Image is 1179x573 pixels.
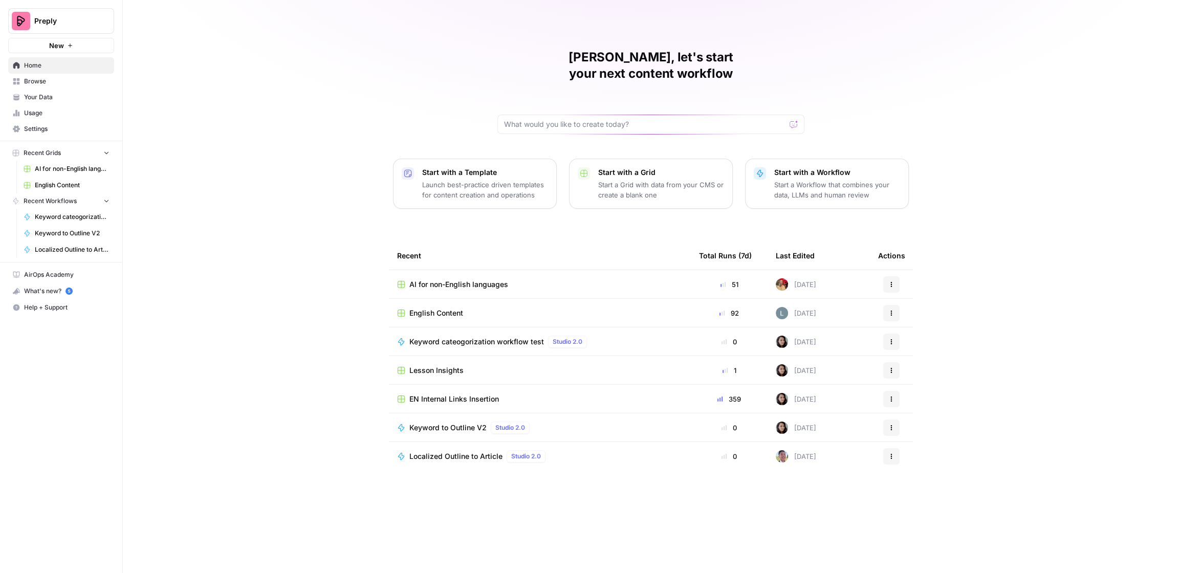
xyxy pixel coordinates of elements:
[776,422,788,434] img: 0od0somutai3rosqwdkhgswflu93
[8,299,114,316] button: Help + Support
[495,423,525,432] span: Studio 2.0
[497,49,804,82] h1: [PERSON_NAME], let's start your next content workflow
[8,145,114,161] button: Recent Grids
[569,159,733,209] button: Start with a GridStart a Grid with data from your CMS or create a blank one
[699,365,759,376] div: 1
[422,180,548,200] p: Launch best-practice driven templates for content creation and operations
[24,196,77,206] span: Recent Workflows
[776,450,788,462] img: 99f2gcj60tl1tjps57nny4cf0tt1
[504,119,785,129] input: What would you like to create today?
[8,121,114,137] a: Settings
[8,283,114,299] button: What's new? 5
[776,393,788,405] img: 0od0somutai3rosqwdkhgswflu93
[8,8,114,34] button: Workspace: Preply
[776,307,788,319] img: lv9aeu8m5xbjlu53qhb6bdsmtbjy
[49,40,64,51] span: New
[409,451,503,461] span: Localized Outline to Article
[35,229,110,238] span: Keyword to Outline V2
[397,308,683,318] a: English Content
[776,336,816,348] div: [DATE]
[699,423,759,433] div: 0
[598,180,724,200] p: Start a Grid with data from your CMS or create a blank one
[8,105,114,121] a: Usage
[397,450,683,462] a: Localized Outline to ArticleStudio 2.0
[776,364,788,377] img: 0od0somutai3rosqwdkhgswflu93
[19,209,114,225] a: Keyword cateogorization workflow test
[409,394,499,404] span: EN Internal Links Insertion
[397,422,683,434] a: Keyword to Outline V2Studio 2.0
[776,422,816,434] div: [DATE]
[409,423,487,433] span: Keyword to Outline V2
[24,148,61,158] span: Recent Grids
[8,267,114,283] a: AirOps Academy
[409,279,508,290] span: AI for non-English languages
[24,270,110,279] span: AirOps Academy
[12,12,30,30] img: Preply Logo
[8,57,114,74] a: Home
[8,38,114,53] button: New
[409,337,544,347] span: Keyword cateogorization workflow test
[776,364,816,377] div: [DATE]
[393,159,557,209] button: Start with a TemplateLaunch best-practice driven templates for content creation and operations
[35,181,110,190] span: English Content
[24,124,110,134] span: Settings
[397,336,683,348] a: Keyword cateogorization workflow testStudio 2.0
[24,108,110,118] span: Usage
[745,159,909,209] button: Start with a WorkflowStart a Workflow that combines your data, LLMs and human review
[34,16,96,26] span: Preply
[19,177,114,193] a: English Content
[776,278,816,291] div: [DATE]
[35,245,110,254] span: Localized Outline to Article
[699,451,759,461] div: 0
[19,241,114,258] a: Localized Outline to Article
[422,167,548,178] p: Start with a Template
[511,452,541,461] span: Studio 2.0
[8,193,114,209] button: Recent Workflows
[776,241,815,270] div: Last Edited
[397,241,683,270] div: Recent
[774,167,900,178] p: Start with a Workflow
[68,289,70,294] text: 5
[776,307,816,319] div: [DATE]
[776,393,816,405] div: [DATE]
[397,394,683,404] a: EN Internal Links Insertion
[35,212,110,222] span: Keyword cateogorization workflow test
[699,241,752,270] div: Total Runs (7d)
[409,365,464,376] span: Lesson Insights
[24,77,110,86] span: Browse
[774,180,900,200] p: Start a Workflow that combines your data, LLMs and human review
[24,303,110,312] span: Help + Support
[19,225,114,241] a: Keyword to Outline V2
[8,73,114,90] a: Browse
[776,450,816,462] div: [DATE]
[699,308,759,318] div: 92
[9,283,114,299] div: What's new?
[699,279,759,290] div: 51
[397,279,683,290] a: AI for non-English languages
[699,337,759,347] div: 0
[776,278,788,291] img: exl12kjf8yrej6cnedix31pud7gv
[699,394,759,404] div: 359
[24,93,110,102] span: Your Data
[397,365,683,376] a: Lesson Insights
[65,288,73,295] a: 5
[8,89,114,105] a: Your Data
[35,164,110,173] span: AI for non-English languages
[19,161,114,177] a: AI for non-English languages
[878,241,905,270] div: Actions
[776,336,788,348] img: 0od0somutai3rosqwdkhgswflu93
[409,308,463,318] span: English Content
[598,167,724,178] p: Start with a Grid
[24,61,110,70] span: Home
[553,337,582,346] span: Studio 2.0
